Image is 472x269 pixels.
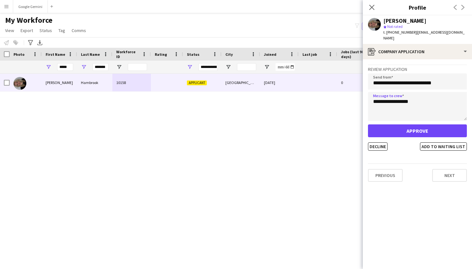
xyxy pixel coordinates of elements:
[92,63,109,71] input: Last Name Filter Input
[116,49,139,59] span: Workforce ID
[116,64,122,70] button: Open Filter Menu
[387,24,403,29] span: Not rated
[5,15,52,25] span: My Workforce
[72,28,86,33] span: Comms
[155,52,167,57] span: Rating
[13,52,24,57] span: Photo
[237,63,256,71] input: City Filter Input
[383,30,465,40] span: | [EMAIL_ADDRESS][DOMAIN_NAME]
[81,52,100,57] span: Last Name
[341,49,367,59] span: Jobs (last 90 days)
[363,44,472,59] div: Company application
[46,52,65,57] span: First Name
[187,80,207,85] span: Applicant
[260,74,299,91] div: [DATE]
[368,169,403,182] button: Previous
[13,0,48,13] button: Google Gemini
[264,52,276,57] span: Joined
[56,26,68,35] a: Tag
[21,28,33,33] span: Export
[187,64,193,70] button: Open Filter Menu
[46,64,51,70] button: Open Filter Menu
[225,64,231,70] button: Open Filter Menu
[128,63,147,71] input: Workforce ID Filter Input
[42,74,77,91] div: [PERSON_NAME]
[368,66,467,72] h3: Review Application
[383,30,417,35] span: t. [PHONE_NUMBER]
[13,77,26,90] img: Chloe Hambrook
[27,39,34,46] app-action-btn: Advanced filters
[383,18,426,24] div: [PERSON_NAME]
[5,28,14,33] span: View
[37,26,55,35] a: Status
[368,124,467,137] button: Approve
[432,169,467,182] button: Next
[36,39,44,46] app-action-btn: Export XLSX
[264,64,270,70] button: Open Filter Menu
[187,52,199,57] span: Status
[362,22,394,30] button: Everyone9,755
[77,74,112,91] div: Hambrook
[337,74,379,91] div: 0
[302,52,317,57] span: Last job
[363,3,472,12] h3: Profile
[420,142,467,151] button: Add to waiting list
[39,28,52,33] span: Status
[112,74,151,91] div: 10158
[222,74,260,91] div: [GEOGRAPHIC_DATA]
[368,142,388,151] button: Decline
[57,63,73,71] input: First Name Filter Input
[18,26,36,35] a: Export
[275,63,295,71] input: Joined Filter Input
[69,26,89,35] a: Comms
[225,52,233,57] span: City
[81,64,87,70] button: Open Filter Menu
[58,28,65,33] span: Tag
[3,26,17,35] a: View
